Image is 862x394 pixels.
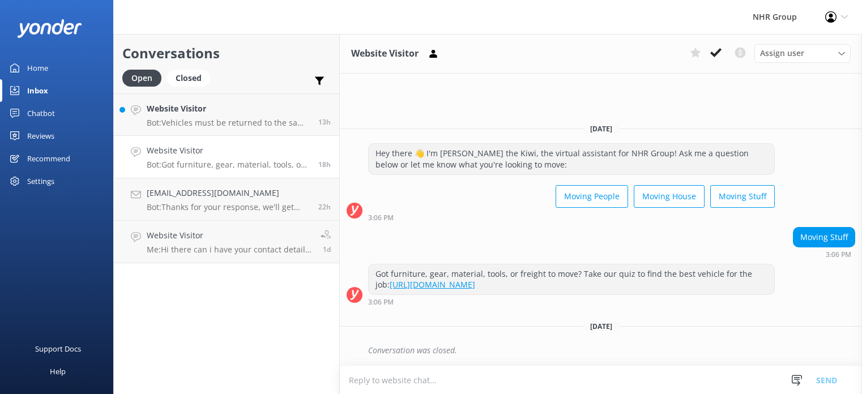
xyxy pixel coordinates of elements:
[368,299,394,306] strong: 3:06 PM
[50,360,66,383] div: Help
[147,245,312,255] p: Me: Hi there can i have your contact details so we can explain you more
[27,170,54,192] div: Settings
[27,102,55,125] div: Chatbot
[793,228,855,247] div: Moving Stuff
[634,185,705,208] button: Moving House
[793,250,855,258] div: Oct 01 2025 03:06pm (UTC +13:00) Pacific/Auckland
[147,118,310,128] p: Bot: Vehicles must be returned to the same location they were picked up from. We typically don’t ...
[323,245,331,254] span: Sep 30 2025 03:55pm (UTC +13:00) Pacific/Auckland
[114,93,339,136] a: Website VisitorBot:Vehicles must be returned to the same location they were picked up from. We ty...
[147,160,310,170] p: Bot: Got furniture, gear, material, tools, or freight to move? Take our quiz to find the best veh...
[122,71,167,84] a: Open
[351,46,419,61] h3: Website Visitor
[114,221,339,263] a: Website VisitorMe:Hi there can i have your contact details so we can explain you more1d
[167,71,216,84] a: Closed
[114,178,339,221] a: [EMAIL_ADDRESS][DOMAIN_NAME]Bot:Thanks for your response, we'll get back to you as soon as we can...
[368,213,775,221] div: Oct 01 2025 03:06pm (UTC +13:00) Pacific/Auckland
[826,251,851,258] strong: 3:06 PM
[122,42,331,64] h2: Conversations
[583,322,619,331] span: [DATE]
[114,136,339,178] a: Website VisitorBot:Got furniture, gear, material, tools, or freight to move? Take our quiz to fin...
[27,125,54,147] div: Reviews
[710,185,775,208] button: Moving Stuff
[27,147,70,170] div: Recommend
[35,337,81,360] div: Support Docs
[122,70,161,87] div: Open
[318,202,331,212] span: Oct 01 2025 10:21am (UTC +13:00) Pacific/Auckland
[368,341,855,360] div: Conversation was closed.
[760,47,804,59] span: Assign user
[583,124,619,134] span: [DATE]
[147,229,312,242] h4: Website Visitor
[147,102,310,115] h4: Website Visitor
[368,215,394,221] strong: 3:06 PM
[556,185,628,208] button: Moving People
[147,144,310,157] h4: Website Visitor
[318,160,331,169] span: Oct 01 2025 03:06pm (UTC +13:00) Pacific/Auckland
[369,264,774,294] div: Got furniture, gear, material, tools, or freight to move? Take our quiz to find the best vehicle ...
[167,70,210,87] div: Closed
[27,57,48,79] div: Home
[318,117,331,127] span: Oct 01 2025 07:22pm (UTC +13:00) Pacific/Auckland
[347,341,855,360] div: 2025-10-01T20:05:28.129
[147,202,310,212] p: Bot: Thanks for your response, we'll get back to you as soon as we can during opening hours.
[369,144,774,174] div: Hey there 👋 I'm [PERSON_NAME] the Kiwi, the virtual assistant for NHR Group! Ask me a question be...
[27,79,48,102] div: Inbox
[17,19,82,38] img: yonder-white-logo.png
[368,298,775,306] div: Oct 01 2025 03:06pm (UTC +13:00) Pacific/Auckland
[147,187,310,199] h4: [EMAIL_ADDRESS][DOMAIN_NAME]
[390,279,475,290] a: [URL][DOMAIN_NAME]
[754,44,851,62] div: Assign User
